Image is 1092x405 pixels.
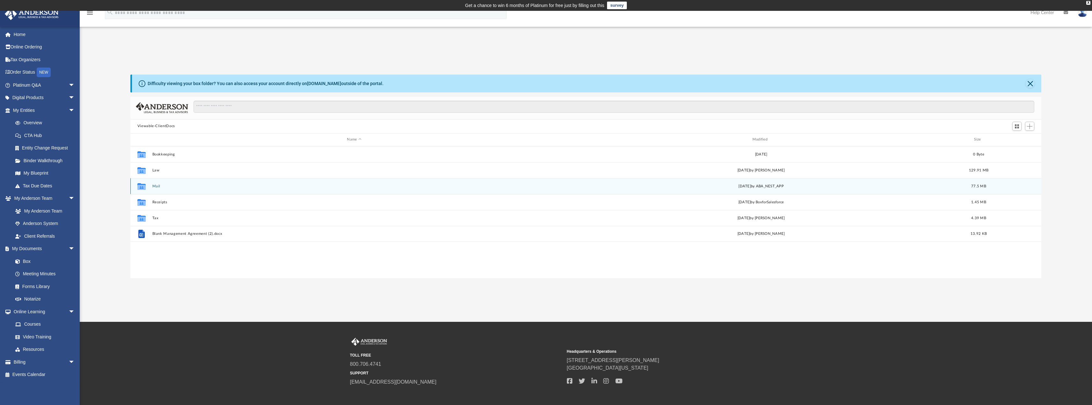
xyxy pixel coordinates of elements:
[9,343,81,356] a: Resources
[9,217,81,230] a: Anderson System
[1086,1,1090,5] div: close
[994,137,1039,142] div: id
[9,205,78,217] a: My Anderson Team
[567,349,779,354] small: Headquarters & Operations
[152,184,556,188] button: Mail
[69,305,81,318] span: arrow_drop_down
[9,142,84,155] a: Entity Change Request
[350,379,436,385] a: [EMAIL_ADDRESS][DOMAIN_NAME]
[152,137,556,142] div: Name
[567,358,659,363] a: [STREET_ADDRESS][PERSON_NAME]
[194,101,1034,113] input: Search files and folders
[130,146,1042,278] div: grid
[559,199,963,205] div: [DATE] by BoxforSalesforce
[137,123,175,129] button: Viewable-ClientDocs
[4,305,81,318] a: Online Learningarrow_drop_down
[971,216,986,220] span: 4.39 MB
[350,370,562,376] small: SUPPORT
[350,352,562,358] small: TOLL FREE
[69,91,81,105] span: arrow_drop_down
[738,184,751,188] span: [DATE]
[69,242,81,256] span: arrow_drop_down
[559,231,963,237] div: [DATE] by [PERSON_NAME]
[9,318,81,331] a: Courses
[4,66,84,79] a: Order StatusNEW
[4,192,81,205] a: My Anderson Teamarrow_drop_down
[4,368,84,381] a: Events Calendar
[307,81,341,86] a: [DOMAIN_NAME]
[465,2,605,9] div: Get a chance to win 6 months of Platinum for free just by filling out this
[4,91,84,104] a: Digital Productsarrow_drop_down
[4,104,84,117] a: My Entitiesarrow_drop_down
[106,9,114,16] i: search
[152,152,556,156] button: Bookkeeping
[971,184,986,188] span: 77.5 MB
[559,183,963,189] div: by ABA_NEST_APP
[9,230,81,242] a: Client Referrals
[152,200,556,204] button: Receipts
[4,41,84,54] a: Online Ordering
[9,167,81,180] a: My Blueprint
[9,154,84,167] a: Binder Walkthrough
[567,365,649,371] a: [GEOGRAPHIC_DATA][US_STATE]
[69,79,81,92] span: arrow_drop_down
[86,9,94,17] i: menu
[1025,122,1035,131] button: Add
[69,192,81,205] span: arrow_drop_down
[9,280,78,293] a: Forms Library
[152,168,556,172] button: Law
[1078,8,1087,17] img: User Pic
[3,8,61,20] img: Anderson Advisors Platinum Portal
[37,68,51,77] div: NEW
[4,28,84,41] a: Home
[966,137,991,142] div: Size
[4,53,84,66] a: Tax Organizers
[9,255,78,268] a: Box
[148,80,384,87] div: Difficulty viewing your box folder? You can also access your account directly on outside of the p...
[607,2,627,9] a: survey
[152,232,556,236] button: Blank Management Agreement (2).docx
[9,129,84,142] a: CTA Hub
[1012,122,1022,131] button: Switch to Grid View
[969,168,988,172] span: 129.91 MB
[152,216,556,220] button: Tax
[4,356,84,368] a: Billingarrow_drop_down
[559,137,963,142] div: Modified
[9,268,81,280] a: Meeting Minutes
[4,242,81,255] a: My Documentsarrow_drop_down
[69,104,81,117] span: arrow_drop_down
[559,167,963,173] div: [DATE] by [PERSON_NAME]
[4,79,84,91] a: Platinum Q&Aarrow_drop_down
[559,151,963,157] div: [DATE]
[9,117,84,129] a: Overview
[971,200,986,204] span: 1.45 MB
[971,232,987,235] span: 13.92 KB
[9,293,81,306] a: Notarize
[559,215,963,221] div: [DATE] by [PERSON_NAME]
[69,356,81,369] span: arrow_drop_down
[973,152,984,156] span: 0 Byte
[9,179,84,192] a: Tax Due Dates
[1026,79,1035,88] button: Close
[133,137,149,142] div: id
[350,361,381,367] a: 800.706.4741
[9,330,78,343] a: Video Training
[86,12,94,17] a: menu
[350,338,388,346] img: Anderson Advisors Platinum Portal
